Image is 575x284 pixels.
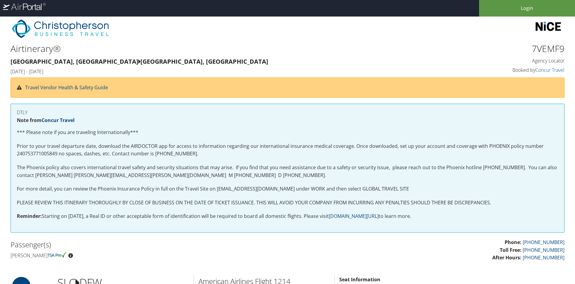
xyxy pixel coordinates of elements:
p: *** Please note if you are traveling Internationally*** [17,129,558,136]
h4: DTLY [17,110,558,115]
strong: Seat Information [339,276,380,283]
h4: Booked by [433,67,564,73]
a: [PHONE_NUMBER] [523,247,564,253]
h4: Agency Locator [433,57,564,64]
a: [PHONE_NUMBER] [523,254,564,261]
img: tsa-precheck.png [48,252,67,258]
h4: [DATE] - [DATE] [11,68,424,75]
strong: After Hours: [492,254,521,261]
a: [PHONE_NUMBER] [523,239,564,246]
a: Travel Vendor Health & Safety Guide [25,84,108,91]
p: PLEASE REVIEW THIS ITINERARY THOROUGHLY BY CLOSE OF BUSINESS ON THE DATE OF TICKET ISSUANCE. THIS... [17,199,558,207]
p: Starting on [DATE], a Real ID or other acceptable form of identification will be required to boar... [17,212,558,220]
p: Prior to your travel departure date, download the AIRDOCTOR app for access to information regardi... [17,142,558,158]
strong: Toll Free: [500,247,521,253]
strong: Reminder: [17,213,42,219]
p: The Phoenix policy also covers international travel safety and security situations that may arise... [17,164,558,179]
p: For more detail, you can review the Phoenix Insurance Policy in full on the Travel Site on [EMAIL... [17,185,558,193]
h4: [PERSON_NAME] [11,252,283,259]
a: Concur Travel [535,67,564,73]
a: Concur Travel [42,117,75,124]
h2: Passenger(s) [11,240,283,250]
h1: Airtinerary® [11,42,424,55]
strong: Note from [17,117,75,124]
a: [DOMAIN_NAME][URL] [329,213,379,219]
strong: Phone: [505,239,521,246]
strong: [GEOGRAPHIC_DATA], [GEOGRAPHIC_DATA] [GEOGRAPHIC_DATA], [GEOGRAPHIC_DATA] [11,57,268,66]
h1: 7VEMF9 [433,42,564,55]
